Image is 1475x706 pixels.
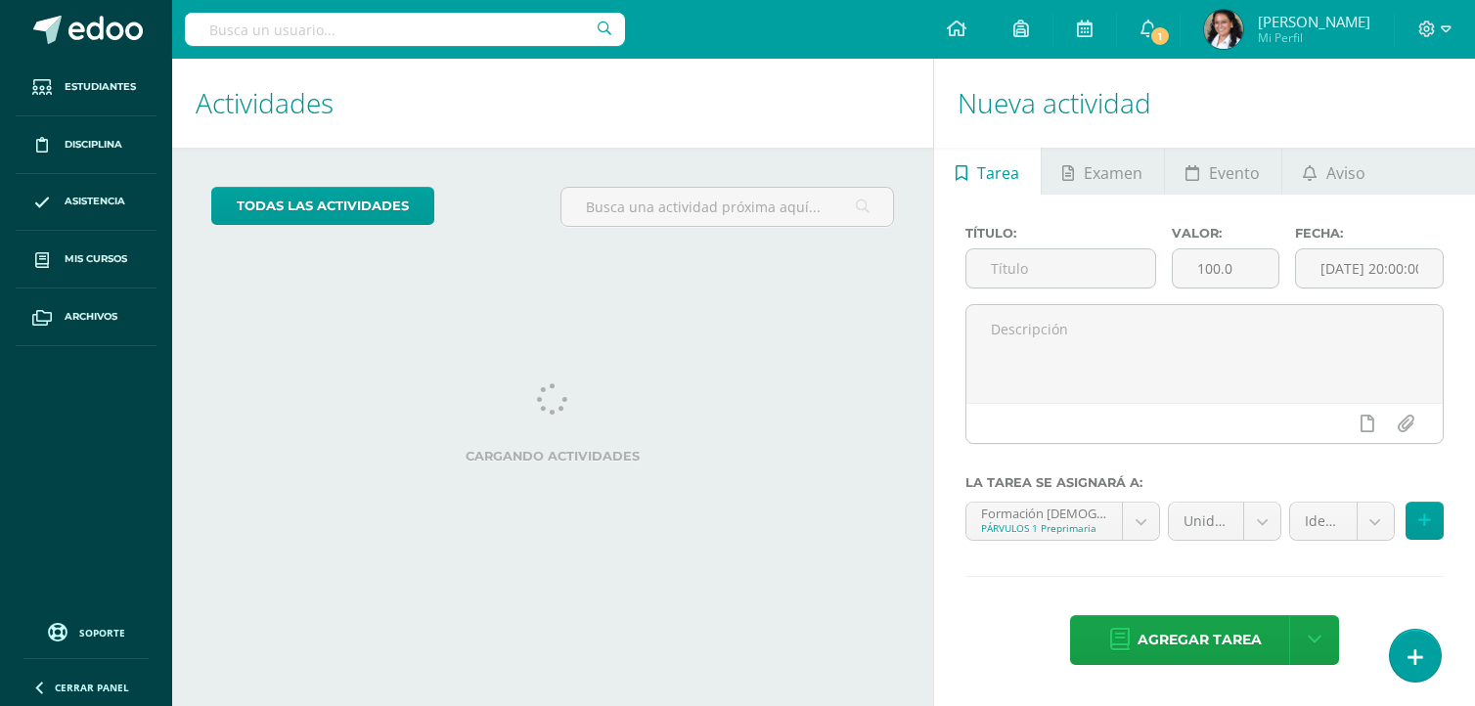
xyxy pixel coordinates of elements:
[981,521,1107,535] div: PÁRVULOS 1 Preprimaria
[23,618,149,644] a: Soporte
[981,503,1107,521] div: Formación [DEMOGRAPHIC_DATA] 'A'
[1258,29,1370,46] span: Mi Perfil
[1295,226,1444,241] label: Fecha:
[1290,503,1394,540] a: Identifica la [DEMOGRAPHIC_DATA]. (25.0%)
[65,79,136,95] span: Estudiantes
[1148,25,1170,47] span: 1
[16,59,156,116] a: Estudiantes
[977,150,1019,197] span: Tarea
[1305,503,1342,540] span: Identifica la [DEMOGRAPHIC_DATA]. (25.0%)
[16,174,156,232] a: Asistencia
[934,148,1040,195] a: Tarea
[965,226,1155,241] label: Título:
[185,13,625,46] input: Busca un usuario...
[1169,503,1280,540] a: Unidad 4
[65,251,127,267] span: Mis cursos
[1326,150,1365,197] span: Aviso
[16,288,156,346] a: Archivos
[1138,616,1262,664] span: Agregar tarea
[16,231,156,288] a: Mis cursos
[65,194,125,209] span: Asistencia
[65,309,117,325] span: Archivos
[1084,150,1142,197] span: Examen
[1172,226,1279,241] label: Valor:
[958,59,1452,148] h1: Nueva actividad
[1042,148,1164,195] a: Examen
[561,188,893,226] input: Busca una actividad próxima aquí...
[966,503,1159,540] a: Formación [DEMOGRAPHIC_DATA] 'A'PÁRVULOS 1 Preprimaria
[16,116,156,174] a: Disciplina
[1165,148,1281,195] a: Evento
[1209,150,1260,197] span: Evento
[65,137,122,153] span: Disciplina
[1204,10,1243,49] img: 907914c910e0e99f8773360492fd9691.png
[966,249,1154,287] input: Título
[1282,148,1387,195] a: Aviso
[79,626,125,640] span: Soporte
[1296,249,1443,287] input: Fecha de entrega
[211,187,434,225] a: todas las Actividades
[1258,12,1370,31] span: [PERSON_NAME]
[1173,249,1278,287] input: Puntos máximos
[965,475,1444,490] label: La tarea se asignará a:
[211,449,894,463] label: Cargando actividades
[1184,503,1229,540] span: Unidad 4
[55,681,129,694] span: Cerrar panel
[196,59,910,148] h1: Actividades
